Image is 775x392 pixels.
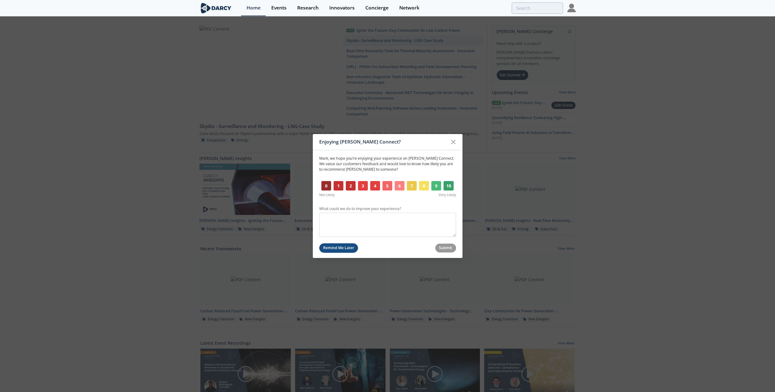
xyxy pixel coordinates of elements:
[512,2,563,14] input: Advanced Search
[346,181,356,191] button: 2
[199,3,233,13] img: logo-wide.svg
[319,206,456,212] label: What could we do to improve your experience?
[334,181,344,191] button: 1
[358,181,368,191] button: 3
[319,193,335,198] span: Not Likely
[435,244,456,252] button: Submit
[567,4,576,12] img: Profile
[382,181,393,191] button: 5
[321,181,331,191] button: 0
[419,181,429,191] button: 8
[319,136,448,148] div: Enjoying [PERSON_NAME] Connect?
[439,193,456,198] span: Very Likely
[365,5,389,10] div: Concierge
[319,243,358,253] button: Remind Me Later
[247,5,261,10] div: Home
[370,181,380,191] button: 4
[431,181,441,191] button: 9
[319,155,456,172] p: Mark , we hope you’re enjoying your experience on [PERSON_NAME] Connect. We value our customers f...
[407,181,417,191] button: 7
[444,181,454,191] button: 10
[297,5,319,10] div: Research
[399,5,419,10] div: Network
[395,181,405,191] button: 6
[329,5,355,10] div: Innovators
[271,5,287,10] div: Events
